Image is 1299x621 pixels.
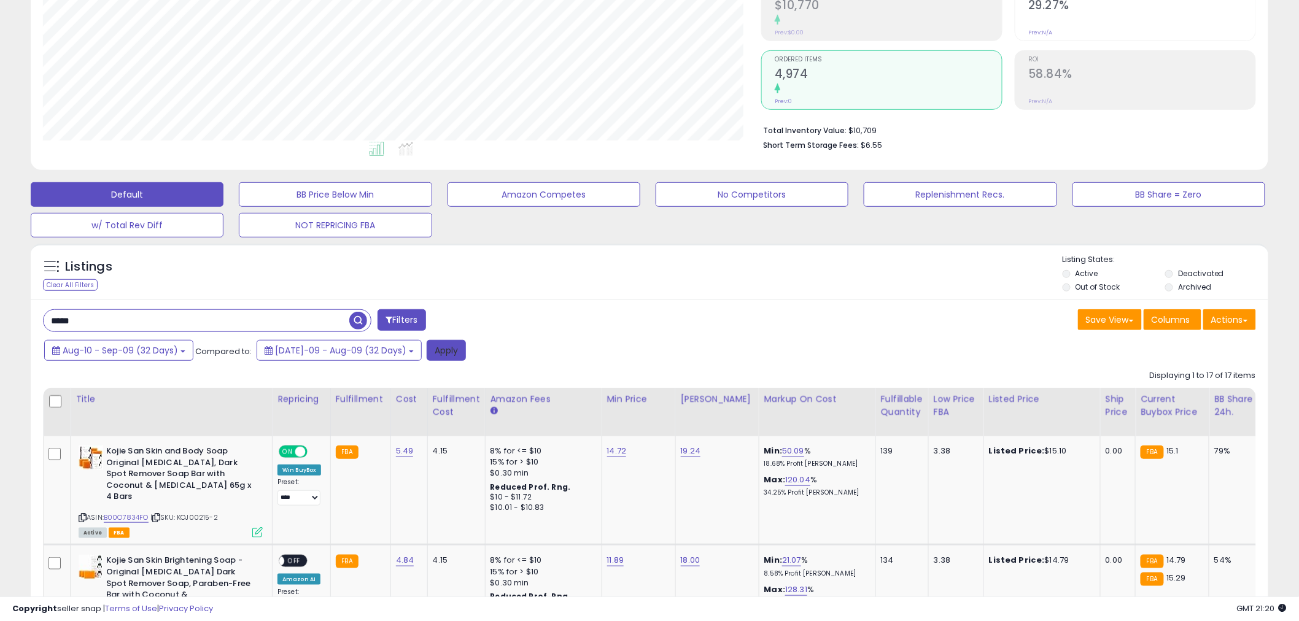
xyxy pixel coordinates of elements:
[427,340,466,361] button: Apply
[764,445,866,468] div: %
[1076,268,1098,279] label: Active
[989,555,1091,566] div: $14.79
[491,445,592,457] div: 8% for <= $10
[284,556,304,566] span: OFF
[306,447,325,457] span: OFF
[881,445,919,457] div: 139
[1141,393,1204,418] div: Current Buybox Price
[764,474,866,497] div: %
[989,393,1095,406] div: Listed Price
[150,512,218,522] span: | SKU: KOJ00215-2
[989,554,1045,566] b: Listed Price:
[934,555,974,566] div: 3.38
[433,445,476,457] div: 4.15
[775,56,1002,63] span: Ordered Items
[1141,555,1163,568] small: FBA
[433,555,476,566] div: 4.15
[775,98,792,105] small: Prev: 0
[239,182,432,207] button: BB Price Below Min
[1106,393,1130,418] div: Ship Price
[195,345,252,357] span: Compared to:
[275,344,406,357] span: [DATE]-09 - Aug-09 (32 Days)
[764,460,866,468] p: 18.68% Profit [PERSON_NAME]
[31,182,223,207] button: Default
[764,488,866,497] p: 34.25% Profit [PERSON_NAME]
[764,569,866,578] p: 8.58% Profit [PERSON_NAME]
[396,554,414,566] a: 4.84
[656,182,848,207] button: No Competitors
[864,182,1057,207] button: Replenishment Recs.
[1178,282,1211,292] label: Archived
[65,258,112,276] h5: Listings
[861,139,882,151] span: $6.55
[448,182,640,207] button: Amazon Competes
[31,213,223,237] button: w/ Total Rev Diff
[1214,555,1255,566] div: 54%
[79,445,263,536] div: ASIN:
[277,393,325,406] div: Repricing
[106,445,255,506] b: Kojie San Skin and Body Soap Original [MEDICAL_DATA], Dark Spot Remover Soap Bar with Coconut & [...
[607,445,627,457] a: 14.72
[782,554,801,566] a: 21.07
[759,388,875,436] th: The percentage added to the cost of goods (COGS) that forms the calculator for Min & Max prices.
[1167,572,1187,584] span: 15.29
[378,309,425,331] button: Filters
[239,213,432,237] button: NOT REPRICING FBA
[1150,370,1256,382] div: Displaying 1 to 17 of 17 items
[491,393,597,406] div: Amazon Fees
[1028,56,1255,63] span: ROI
[396,445,414,457] a: 5.49
[1141,573,1163,586] small: FBA
[491,457,592,468] div: 15% for > $10
[491,566,592,577] div: 15% for > $10
[1152,314,1190,326] span: Columns
[1028,98,1052,105] small: Prev: N/A
[1078,309,1142,330] button: Save View
[764,555,866,577] div: %
[1106,445,1126,457] div: 0.00
[1106,555,1126,566] div: 0.00
[607,554,624,566] a: 11.89
[277,478,321,506] div: Preset:
[1076,282,1120,292] label: Out of Stock
[763,140,859,150] b: Short Term Storage Fees:
[109,528,130,538] span: FBA
[881,393,923,418] div: Fulfillable Quantity
[681,445,701,457] a: 19.24
[491,577,592,588] div: $0.30 min
[280,447,295,457] span: ON
[491,482,571,492] b: Reduced Prof. Rng.
[763,122,1247,137] li: $10,709
[934,393,979,418] div: Low Price FBA
[764,393,871,406] div: Markup on Cost
[79,555,103,579] img: 41+ezOQqVXL._SL40_.jpg
[1203,309,1256,330] button: Actions
[785,584,807,596] a: 128.31
[491,555,592,566] div: 8% for <= $10
[491,492,592,503] div: $10 - $11.72
[681,554,700,566] a: 18.00
[79,528,107,538] span: All listings currently available for purchase on Amazon
[775,29,804,36] small: Prev: $0.00
[44,340,193,361] button: Aug-10 - Sep-09 (32 Days)
[764,584,866,607] div: %
[1237,603,1287,614] span: 2025-09-9 21:20 GMT
[1072,182,1265,207] button: BB Share = Zero
[1063,254,1268,266] p: Listing States:
[1028,67,1255,83] h2: 58.84%
[989,445,1045,457] b: Listed Price:
[1028,29,1052,36] small: Prev: N/A
[336,445,359,459] small: FBA
[336,393,386,406] div: Fulfillment
[491,468,592,479] div: $0.30 min
[785,474,810,486] a: 120.04
[763,125,847,136] b: Total Inventory Value:
[277,465,321,476] div: Win BuyBox
[881,555,919,566] div: 134
[1144,309,1201,330] button: Columns
[681,393,754,406] div: [PERSON_NAME]
[775,67,1002,83] h2: 4,974
[43,279,98,291] div: Clear All Filters
[491,503,592,513] div: $10.01 - $10.83
[12,603,213,615] div: seller snap | |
